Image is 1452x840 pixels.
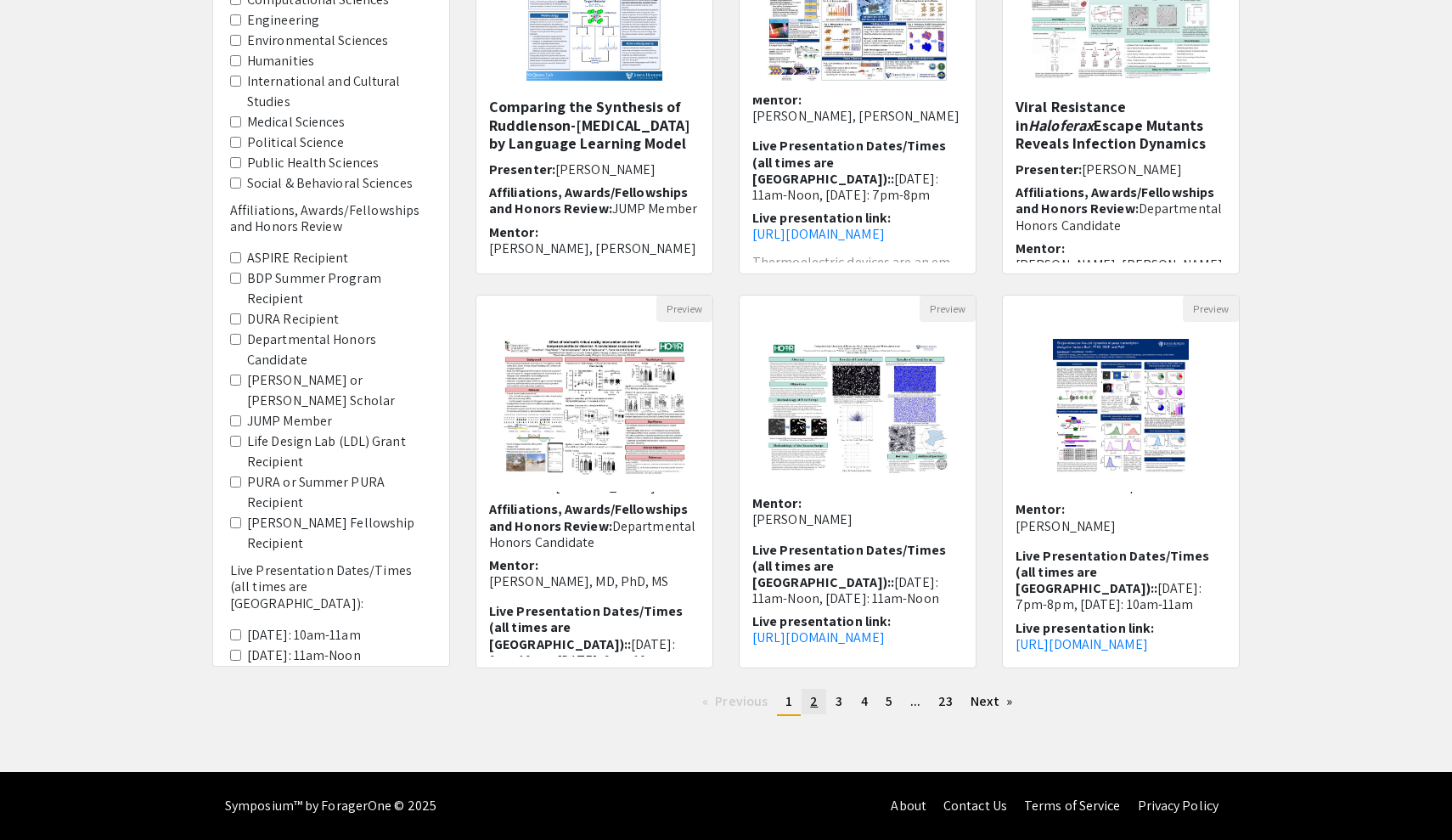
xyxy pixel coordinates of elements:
div: Symposium™ by ForagerOne © 2025 [225,772,436,840]
span: Mentor: [1016,240,1065,257]
p: [PERSON_NAME], [PERSON_NAME] [752,108,963,124]
span: [PERSON_NAME] [555,161,656,178]
label: [PERSON_NAME] or [PERSON_NAME] Scholar [247,370,432,411]
span: Live presentation link: [752,209,891,227]
span: Live Presentation Dates/Times (all times are [GEOGRAPHIC_DATA]):: [489,602,683,652]
h6: Affiliations, Awards/Fellowships and Honors Review [230,202,432,234]
span: Affiliations, Awards/Fellowships and Honors Review: [489,500,688,534]
label: Humanities [247,51,314,71]
p: [PERSON_NAME], [PERSON_NAME] [1016,257,1226,273]
span: Live presentation link: [752,612,891,630]
label: ASPIRE Recipient [247,248,349,268]
span: 2 [810,692,818,710]
h6: Live Presentation Dates/Times (all times are [GEOGRAPHIC_DATA]): [230,562,432,612]
span: 23 [938,692,953,710]
label: Social & Behavioral Sciences [247,173,413,194]
p: [PERSON_NAME], [PERSON_NAME] [489,240,700,257]
span: Mentor: [1016,500,1065,518]
label: Departmental Honors Candidate [247,330,432,370]
label: PURA or Summer PURA Recipient [247,472,432,513]
p: [PERSON_NAME], MD, PhD, MS [489,573,700,589]
label: BDP Summer Program Recipient [247,268,432,309]
a: Next page [962,689,1021,714]
span: 3 [836,692,842,710]
span: 4 [861,692,868,710]
label: [PERSON_NAME] Fellowship Recipient [247,513,432,554]
button: Preview [656,296,712,322]
h5: Viral Resistance in Escape Mutants Reveals Infection Dynamics [1016,98,1226,153]
img: <p>Single-molecule live-cell dynamics of yeast transcription elongation factors Bur1, TFIIS, DSIF... [1036,322,1206,492]
span: 5 [886,692,892,710]
span: Mentor: [489,556,538,574]
h6: Presenter: [1016,161,1226,178]
span: Mentor: [489,223,538,241]
span: JUMP Member [612,200,697,217]
span: Mentor: [752,91,802,109]
label: Political Science [247,132,344,153]
span: Live Presentation Dates/Times (all times are [GEOGRAPHIC_DATA]):: [752,137,946,187]
span: Affiliations, Awards/Fellowships and Honors Review: [489,183,688,217]
span: Live presentation link: [1016,619,1154,637]
a: [URL][DOMAIN_NAME] [1016,635,1148,653]
a: Terms of Service [1024,797,1121,815]
label: [DATE]: 10am-11am [247,625,361,646]
p: Thermoelectric devices are an em... [752,256,963,269]
span: Previous [715,692,768,710]
span: [DATE]: 7pm-8pm, [DATE]: 10am-11am [1016,579,1202,613]
button: Preview [920,296,976,322]
a: [URL][DOMAIN_NAME] [752,629,885,646]
span: 1 [785,692,792,710]
em: Haloferax [1028,116,1094,135]
label: Medical Sciences [247,112,346,132]
a: [URL][DOMAIN_NAME] [752,225,885,243]
label: Public Health Sciences [247,153,379,173]
a: About [891,797,926,815]
span: Departmental Honors Candidate [1016,200,1222,234]
iframe: Chat [13,764,72,827]
span: ... [910,692,920,710]
span: [DATE]: 9am-10am, [DATE]: 9am-10am [489,635,675,669]
label: Life Design Lab (LDL) Grant Recipient [247,431,432,472]
img: <p>Effect of telehealth virtual reality intervention on chronic temporomandibular disorder: A ran... [487,322,701,492]
label: [DATE]: 1pm-2pm [247,666,352,686]
div: Open Presentation <p class="ql-align-center"><span style="color: black;">Computational Analysis o... [739,295,976,668]
img: <p class="ql-align-center"><span style="color: black;">Computational Analysis of Reactive Ni-Al I... [750,322,965,492]
label: International and Cultural Studies [247,71,432,112]
div: Open Presentation <p>Single-molecule live-cell dynamics of yeast transcription elongation factors... [1002,295,1240,668]
h6: Presenter: [489,161,700,178]
span: Affiliations, Awards/Fellowships and Honors Review: [1016,183,1214,217]
p: [PERSON_NAME] [752,511,963,527]
label: JUMP Member [247,411,332,431]
h6: Presenter: [489,478,700,494]
a: Contact Us [943,797,1007,815]
a: Privacy Policy [1138,797,1218,815]
span: [DATE]: 11am-Noon, [DATE]: 11am-Noon [752,573,939,607]
ul: Pagination [476,689,1240,716]
span: Departmental Honors Candidate [489,517,695,551]
label: DURA Recipient [247,309,339,330]
span: Live Presentation Dates/Times (all times are [GEOGRAPHIC_DATA]):: [752,541,946,591]
label: Environmental Sciences [247,31,388,51]
span: Mentor: [752,494,802,512]
label: Engineering [247,10,319,31]
button: Preview [1183,296,1239,322]
span: [PERSON_NAME] [1082,161,1182,178]
label: [DATE]: 11am-Noon [247,646,361,666]
div: Open Presentation <p>Effect of telehealth virtual reality intervention on chronic temporomandibul... [476,295,713,668]
h5: Comparing the Synthesis of Ruddlenson-[MEDICAL_DATA] by Language Learning Model [489,98,700,153]
span: [DATE]: 11am-Noon, [DATE]: 7pm-8pm [752,170,938,204]
p: [PERSON_NAME] [1016,518,1226,534]
span: Live Presentation Dates/Times (all times are [GEOGRAPHIC_DATA]):: [1016,547,1209,597]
